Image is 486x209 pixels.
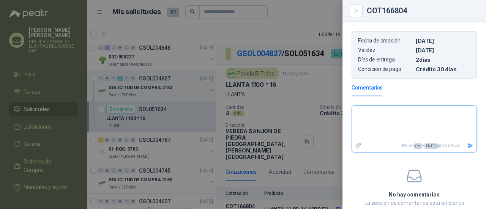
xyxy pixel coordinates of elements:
[358,57,413,63] p: Días de entrega
[416,38,470,44] p: [DATE]
[361,190,468,199] h2: No hay comentarios
[358,66,413,72] p: Condición de pago
[352,83,383,92] div: Comentarios
[358,38,413,44] p: Fecha de creación
[358,47,413,53] p: Validez
[416,57,470,63] p: 2 dias
[416,47,470,53] p: [DATE]
[464,139,477,152] button: Enviar
[365,139,464,152] p: Pulsa + para enviar
[424,143,438,149] span: ENTER
[414,143,422,149] span: Ctrl
[367,7,477,14] div: COT166804
[352,6,361,15] button: Close
[416,66,470,72] p: Crédito 30 días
